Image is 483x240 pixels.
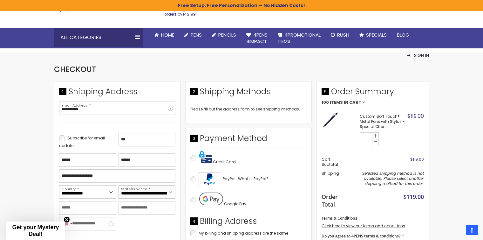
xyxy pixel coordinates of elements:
[278,32,321,45] span: 4PROMOTIONAL ITEMS
[322,223,405,229] a: Click here to view our terms and conditions
[207,28,241,42] a: Pencils
[149,28,179,42] a: Home
[407,112,424,120] span: $119.00
[326,28,354,42] a: Rush
[322,192,343,208] strong: Order Total
[414,52,429,59] span: Sign In
[322,111,339,129] img: Custom Soft Touch® Metal Pens with Stylus-Blue
[59,7,111,12] span: - Call Now!
[59,86,175,100] div: Shipping Address
[322,100,329,105] span: 100
[179,28,207,42] a: Pens
[362,171,424,186] span: Selected shipping method is not available. Please select another shipping method for this order.
[322,215,357,221] span: Terms & Conditions
[213,159,236,165] span: Credit Card
[322,155,346,169] th: Cart Subtotal
[218,32,236,38] span: Pencils
[161,32,174,38] span: Home
[12,224,59,237] span: Get your Mystery Deal!
[246,32,268,45] span: 4Pens 4impact
[238,176,269,181] span: What is PayPal?
[403,193,424,201] span: $119.00
[337,32,349,38] span: Rush
[354,28,392,42] a: Specials
[407,52,429,59] button: Sign In
[322,233,400,239] span: Do you agree to 4PENS terms & conditions?
[322,171,339,176] span: Shipping
[54,64,96,74] span: Checkout
[392,28,414,42] a: Blog
[190,107,307,112] div: Please fill out the address form to see shipping methods.
[322,86,424,100] span: Order Summary
[190,216,307,230] div: Billing Address
[190,86,307,100] div: Shipping Methods
[223,176,235,181] span: PayPal
[6,222,65,240] div: Get your Mystery Deal!Close teaser
[59,135,105,148] span: Subscribe for email updates
[410,157,424,162] span: $119.00
[238,175,269,183] a: What is PayPal?
[366,32,387,38] span: Specials
[191,32,202,38] span: Pens
[199,230,288,236] span: My billing and shipping address are the same
[224,201,246,207] span: Google Pay
[273,28,326,49] a: 4PROMOTIONALITEMS
[54,28,143,47] div: All Categories
[59,217,74,230] div: United States: +1
[397,32,409,38] span: Blog
[330,100,361,105] span: Items in Cart
[360,114,406,130] strong: Custom Soft Touch® Metal Pens with Stylus - Special Offer
[64,216,70,223] button: Close teaser
[199,151,212,163] img: Pay with credit card
[199,172,220,186] img: Acceptance Mark
[190,133,307,147] div: Payment Method
[59,7,90,12] a: (888) 88-4PENS
[199,193,223,205] img: Pay with Google Pay
[241,28,273,49] a: 4Pens4impact
[466,225,478,235] a: Top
